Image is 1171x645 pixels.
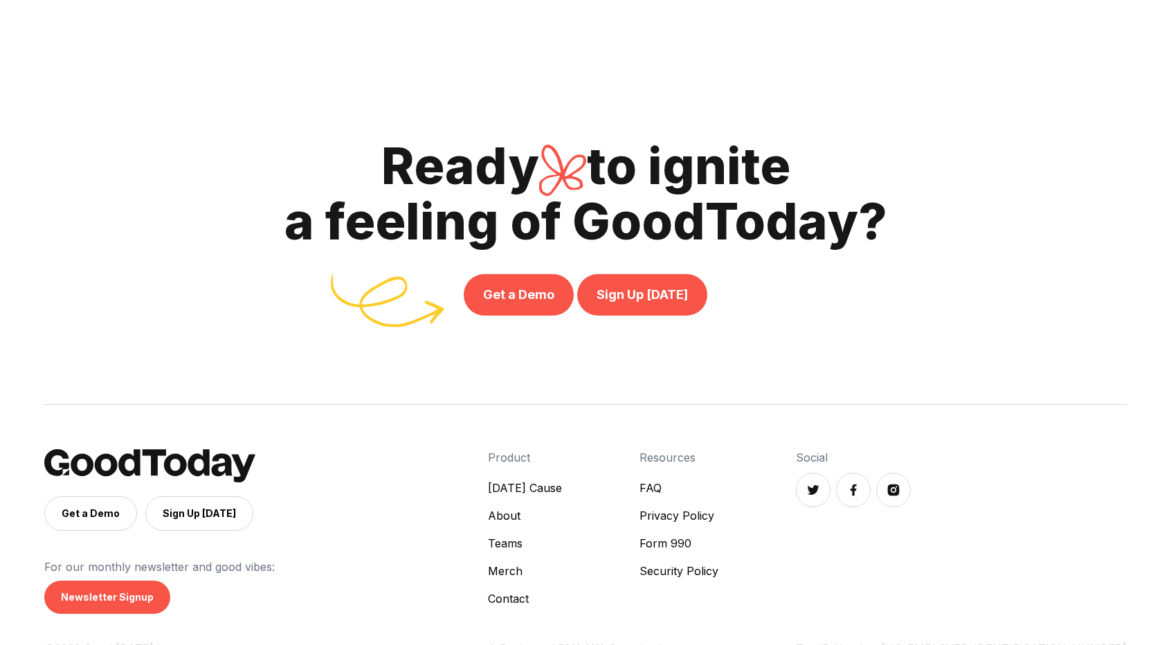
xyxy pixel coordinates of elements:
h4: Product [488,449,562,466]
p: For our monthly newsletter and good vibes: [44,558,488,575]
img: Twitter [806,483,820,497]
img: Instagram [887,483,900,497]
a: Instagram [876,473,911,507]
a: Twitter [796,473,830,507]
a: Newsletter Signup [44,581,170,614]
a: Contact [488,590,562,607]
a: FAQ [639,480,718,496]
a: Sign Up [DATE] [577,274,707,316]
img: GoodToday [44,449,255,482]
a: Form 990 [639,535,718,552]
h4: Social [796,449,1127,466]
a: Privacy Policy [639,507,718,524]
a: [DATE] Cause [488,480,562,496]
img: Facebook [846,483,860,497]
a: Get a Demo [44,496,137,531]
h4: Resources [639,449,718,466]
a: Facebook [836,473,871,507]
a: Merch [488,563,562,579]
a: Get a Demo [464,274,574,316]
a: Security Policy [639,563,718,579]
a: Sign Up [DATE] [145,496,253,531]
a: Teams [488,535,562,552]
a: About [488,507,562,524]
